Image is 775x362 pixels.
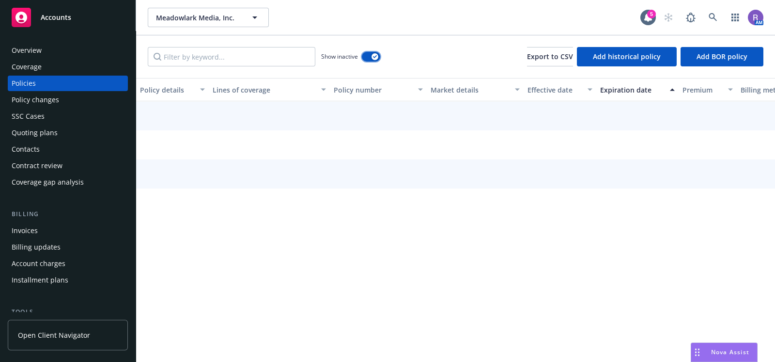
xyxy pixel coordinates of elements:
div: Policy details [140,85,194,95]
a: Policy changes [8,92,128,108]
div: Contacts [12,142,40,157]
span: Open Client Navigator [18,330,90,340]
a: Coverage gap analysis [8,174,128,190]
div: Market details [431,85,509,95]
a: Accounts [8,4,128,31]
span: Accounts [41,14,71,21]
span: Meadowlark Media, Inc. [156,13,240,23]
button: Policy number [330,78,427,101]
button: Lines of coverage [209,78,330,101]
div: Coverage gap analysis [12,174,84,190]
div: Installment plans [12,272,68,288]
div: SSC Cases [12,109,45,124]
span: Nova Assist [711,348,749,356]
div: Overview [12,43,42,58]
div: Contract review [12,158,62,173]
a: Search [703,8,723,27]
a: Billing updates [8,239,128,255]
button: Expiration date [596,78,679,101]
a: Policies [8,76,128,91]
div: Account charges [12,256,65,271]
input: Filter by keyword... [148,47,315,66]
div: Billing updates [12,239,61,255]
a: Overview [8,43,128,58]
button: Export to CSV [527,47,573,66]
button: Market details [427,78,524,101]
a: Coverage [8,59,128,75]
button: Add historical policy [577,47,677,66]
span: Show inactive [321,52,358,61]
div: Policies [12,76,36,91]
div: Effective date [527,85,582,95]
div: Invoices [12,223,38,238]
div: Billing [8,209,128,219]
a: Contacts [8,142,128,157]
button: Meadowlark Media, Inc. [148,8,269,27]
a: Account charges [8,256,128,271]
div: Policy changes [12,92,59,108]
div: Coverage [12,59,42,75]
div: Premium [682,85,722,95]
a: Contract review [8,158,128,173]
button: Effective date [524,78,596,101]
button: Policy details [136,78,209,101]
div: Tools [8,307,128,317]
div: Quoting plans [12,125,58,141]
span: Add historical policy [593,52,661,61]
div: Expiration date [600,85,664,95]
img: photo [748,10,763,25]
div: Lines of coverage [213,85,315,95]
div: 5 [647,10,656,18]
a: Switch app [726,8,745,27]
button: Add BOR policy [681,47,763,66]
a: Installment plans [8,272,128,288]
span: Export to CSV [527,52,573,61]
div: Drag to move [691,343,703,362]
a: Report a Bug [681,8,700,27]
button: Nova Assist [691,343,758,362]
a: Invoices [8,223,128,238]
div: Policy number [334,85,412,95]
span: Add BOR policy [697,52,747,61]
a: SSC Cases [8,109,128,124]
a: Quoting plans [8,125,128,141]
a: Start snowing [659,8,678,27]
button: Premium [679,78,737,101]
